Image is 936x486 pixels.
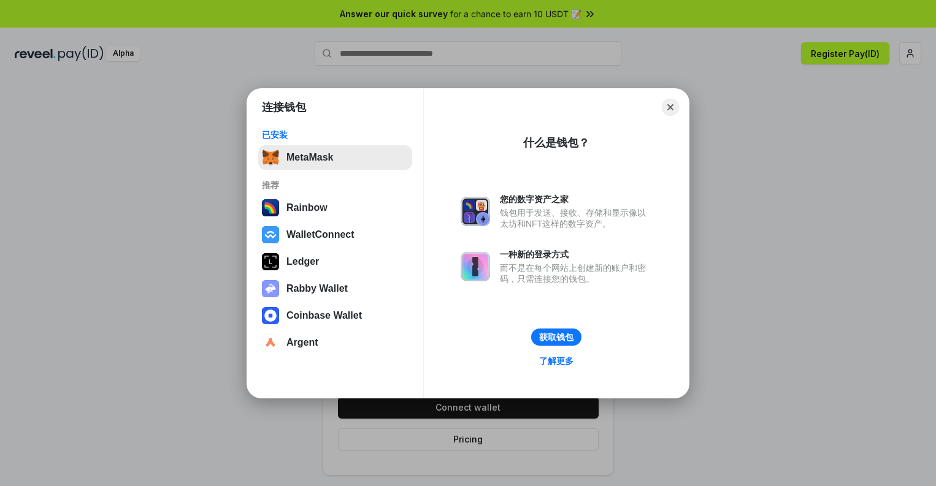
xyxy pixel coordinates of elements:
div: Rabby Wallet [286,283,348,294]
img: svg+xml,%3Csvg%20xmlns%3D%22http%3A%2F%2Fwww.w3.org%2F2000%2Fsvg%22%20fill%3D%22none%22%20viewBox... [262,280,279,297]
img: svg+xml,%3Csvg%20xmlns%3D%22http%3A%2F%2Fwww.w3.org%2F2000%2Fsvg%22%20fill%3D%22none%22%20viewBox... [461,252,490,281]
button: WalletConnect [258,222,412,247]
div: 什么是钱包？ [523,135,589,150]
div: Ledger [286,256,319,267]
button: Coinbase Wallet [258,303,412,328]
a: 了解更多 [532,353,581,369]
button: MetaMask [258,145,412,170]
div: MetaMask [286,152,333,163]
button: 获取钱包 [531,328,581,346]
div: WalletConnect [286,229,355,240]
img: svg+xml,%3Csvg%20width%3D%2228%22%20height%3D%2228%22%20viewBox%3D%220%200%2028%2028%22%20fill%3D... [262,307,279,324]
img: svg+xml,%3Csvg%20width%3D%22120%22%20height%3D%22120%22%20viewBox%3D%220%200%20120%20120%22%20fil... [262,199,279,216]
img: svg+xml,%3Csvg%20width%3D%2228%22%20height%3D%2228%22%20viewBox%3D%220%200%2028%2028%22%20fill%3D... [262,334,279,351]
button: Close [662,99,679,116]
div: 已安装 [262,129,409,140]
button: Rabby Wallet [258,276,412,301]
button: Rainbow [258,196,412,220]
div: 了解更多 [539,355,573,366]
div: Rainbow [286,202,328,213]
h1: 连接钱包 [262,100,306,115]
div: Argent [286,337,318,348]
div: 推荐 [262,180,409,191]
div: 钱包用于发送、接收、存储和显示像以太坊和NFT这样的数字资产。 [500,207,652,229]
button: Argent [258,330,412,355]
div: Coinbase Wallet [286,310,362,321]
div: 您的数字资产之家 [500,194,652,205]
img: svg+xml,%3Csvg%20xmlns%3D%22http%3A%2F%2Fwww.w3.org%2F2000%2Fsvg%22%20width%3D%2228%22%20height%3... [262,253,279,270]
div: 而不是在每个网站上创建新的账户和密码，只需连接您的钱包。 [500,262,652,284]
img: svg+xml,%3Csvg%20width%3D%2228%22%20height%3D%2228%22%20viewBox%3D%220%200%2028%2028%22%20fill%3D... [262,226,279,243]
img: svg+xml,%3Csvg%20fill%3D%22none%22%20height%3D%2233%22%20viewBox%3D%220%200%2035%2033%22%20width%... [262,149,279,166]
div: 一种新的登录方式 [500,249,652,260]
img: svg+xml,%3Csvg%20xmlns%3D%22http%3A%2F%2Fwww.w3.org%2F2000%2Fsvg%22%20fill%3D%22none%22%20viewBox... [461,197,490,226]
div: 获取钱包 [539,332,573,343]
button: Ledger [258,249,412,274]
